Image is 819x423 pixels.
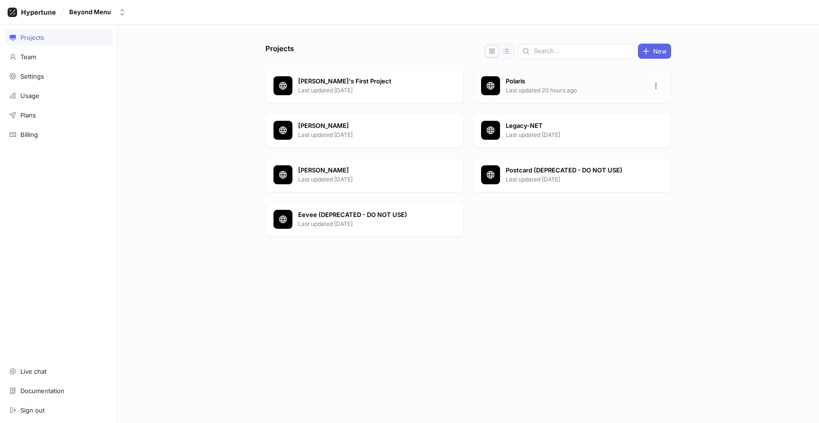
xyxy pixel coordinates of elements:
[298,77,436,86] p: [PERSON_NAME]'s First Project
[298,210,436,220] p: Eevee (DEPRECATED - DO NOT USE)
[20,72,44,80] div: Settings
[5,49,112,65] a: Team
[20,111,36,119] div: Plans
[506,86,643,95] p: Last updated 20 hours ago
[20,53,36,61] div: Team
[506,77,643,86] p: Polaris
[298,121,436,131] p: [PERSON_NAME]
[5,126,112,143] a: Billing
[506,175,643,184] p: Last updated [DATE]
[20,406,45,414] div: Sign out
[298,166,436,175] p: [PERSON_NAME]
[65,4,130,20] button: Beyond Menu
[5,68,112,84] a: Settings
[20,131,38,138] div: Billing
[5,29,112,45] a: Projects
[20,92,39,99] div: Usage
[20,387,64,395] div: Documentation
[506,121,643,131] p: Legacy-NET
[5,383,112,399] a: Documentation
[506,166,643,175] p: Postcard (DEPRECATED - DO NOT USE)
[20,368,46,375] div: Live chat
[5,107,112,123] a: Plans
[638,44,671,59] button: New
[5,88,112,104] a: Usage
[298,86,436,95] p: Last updated [DATE]
[265,44,294,59] p: Projects
[534,46,630,56] input: Search...
[506,131,643,139] p: Last updated [DATE]
[20,34,44,41] div: Projects
[653,48,667,54] span: New
[69,8,111,16] div: Beyond Menu
[298,175,436,184] p: Last updated [DATE]
[298,131,436,139] p: Last updated [DATE]
[298,220,436,228] p: Last updated [DATE]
